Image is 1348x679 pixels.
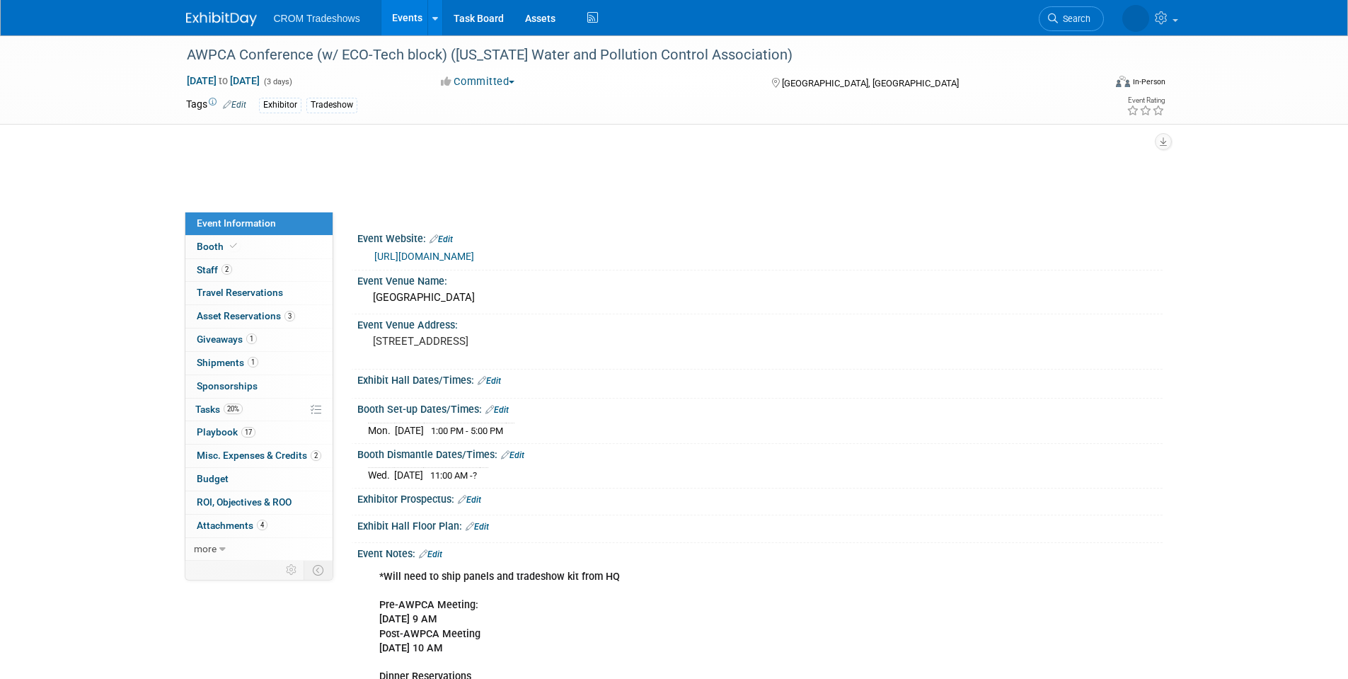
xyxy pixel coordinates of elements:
[373,335,677,348] pre: [STREET_ADDRESS]
[185,538,333,561] a: more
[1132,76,1165,87] div: In-Person
[197,520,267,531] span: Attachments
[379,571,620,611] b: *Will need to ship panels and tradeshow kit from HQ Pre-AWPCA Meeting:
[280,561,304,579] td: Personalize Event Tab Strip
[195,404,243,415] span: Tasks
[419,549,442,559] a: Edit
[501,450,524,460] a: Edit
[224,404,243,414] span: 20%
[185,445,333,467] a: Misc. Expenses & Credits2
[395,423,424,438] td: [DATE]
[194,543,217,554] span: more
[431,426,503,436] span: 1:00 PM - 5:00 PM
[197,450,321,461] span: Misc. Expenses & Credits
[485,405,509,415] a: Edit
[185,352,333,375] a: Shipments1
[197,310,295,321] span: Asset Reservations
[197,333,257,345] span: Giveaways
[221,264,232,275] span: 2
[436,74,520,89] button: Committed
[430,470,477,481] span: 11:00 AM -
[357,314,1163,332] div: Event Venue Address:
[197,496,292,508] span: ROI, Objectives & ROO
[379,628,480,640] b: Post-AWPCA Meeting
[185,236,333,258] a: Booth
[379,642,443,654] b: [DATE] 10 AM
[1039,6,1104,31] a: Search
[197,426,255,438] span: Playbook
[466,522,489,532] a: Edit
[1020,74,1166,95] div: Event Format
[374,251,474,262] a: [URL][DOMAIN_NAME]
[357,270,1163,288] div: Event Venue Name:
[185,421,333,444] a: Playbook17
[357,489,1163,507] div: Exhibitor Prospectus:
[186,12,257,26] img: ExhibitDay
[478,376,501,386] a: Edit
[430,234,453,244] a: Edit
[394,468,423,483] td: [DATE]
[368,287,1152,309] div: [GEOGRAPHIC_DATA]
[185,305,333,328] a: Asset Reservations3
[197,264,232,275] span: Staff
[357,444,1163,462] div: Booth Dismantle Dates/Times:
[259,98,301,113] div: Exhibitor
[185,515,333,537] a: Attachments4
[306,98,357,113] div: Tradeshow
[185,212,333,235] a: Event Information
[185,282,333,304] a: Travel Reservations
[1058,13,1090,24] span: Search
[263,77,292,86] span: (3 days)
[241,427,255,438] span: 17
[257,520,267,530] span: 4
[304,561,333,579] td: Toggle Event Tabs
[473,470,477,481] span: ?
[186,74,260,87] span: [DATE] [DATE]
[368,468,394,483] td: Wed.
[458,495,481,505] a: Edit
[185,491,333,514] a: ROI, Objectives & ROO
[357,543,1163,561] div: Event Notes:
[185,259,333,282] a: Staff2
[217,75,230,86] span: to
[1127,97,1165,104] div: Event Rating
[1122,5,1149,32] img: Kristin Elliott
[185,468,333,491] a: Budget
[230,242,237,250] i: Booth reservation complete
[185,399,333,421] a: Tasks20%
[197,217,276,229] span: Event Information
[185,329,333,351] a: Giveaways1
[197,380,258,392] span: Sponsorships
[284,311,295,321] span: 3
[248,357,258,367] span: 1
[357,228,1163,246] div: Event Website:
[1116,76,1130,87] img: Format-Inperson.png
[357,370,1163,388] div: Exhibit Hall Dates/Times:
[357,515,1163,534] div: Exhibit Hall Floor Plan:
[182,42,1083,68] div: AWPCA Conference (w/ ECO-Tech block) ([US_STATE] Water and Pollution Control Association)
[274,13,360,24] span: CROM Tradeshows
[311,450,321,461] span: 2
[197,241,240,252] span: Booth
[368,423,395,438] td: Mon.
[357,399,1163,417] div: Booth Set-up Dates/Times:
[782,78,959,89] span: [GEOGRAPHIC_DATA], [GEOGRAPHIC_DATA]
[379,613,437,625] b: [DATE] 9 AM
[186,97,246,113] td: Tags
[246,333,257,344] span: 1
[197,473,229,484] span: Budget
[223,100,246,110] a: Edit
[197,357,258,368] span: Shipments
[197,287,283,298] span: Travel Reservations
[185,375,333,398] a: Sponsorships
